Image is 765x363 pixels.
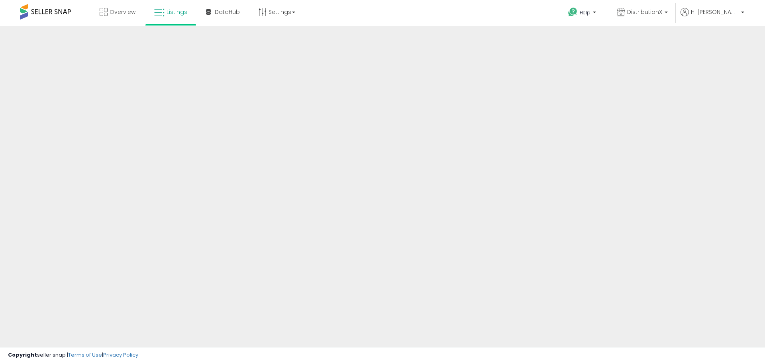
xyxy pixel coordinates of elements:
span: Hi [PERSON_NAME] [691,8,739,16]
span: Help [580,9,590,16]
span: DistributionX [627,8,662,16]
a: Help [562,1,604,26]
strong: Copyright [8,351,37,359]
span: Overview [110,8,135,16]
span: Listings [167,8,187,16]
a: Hi [PERSON_NAME] [681,8,744,26]
a: Terms of Use [68,351,102,359]
span: DataHub [215,8,240,16]
div: seller snap | | [8,351,138,359]
a: Privacy Policy [103,351,138,359]
i: Get Help [568,7,578,17]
